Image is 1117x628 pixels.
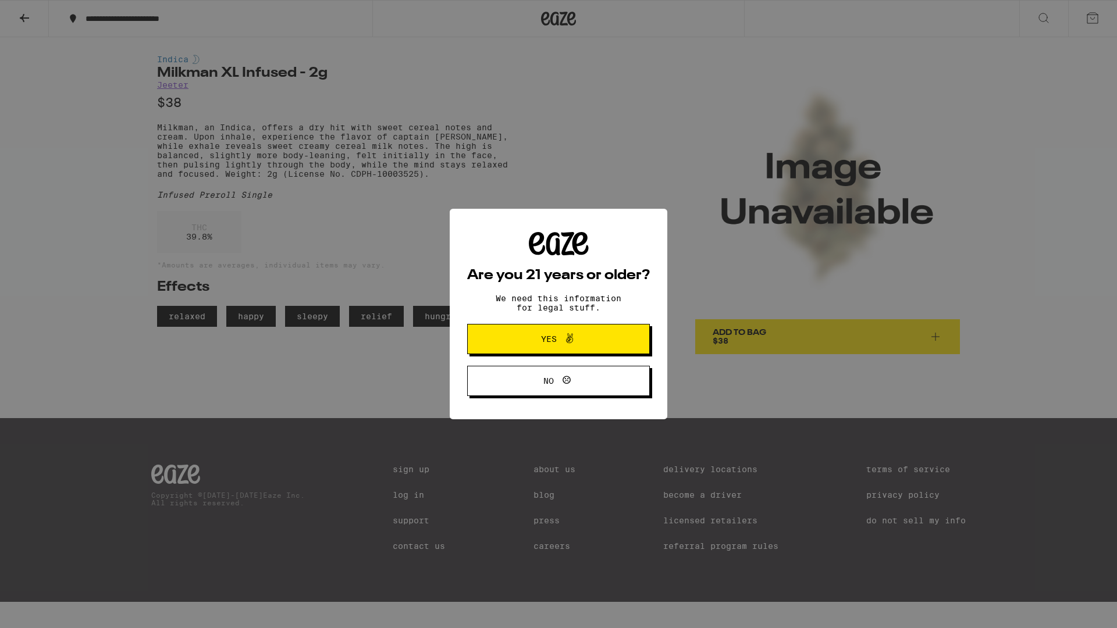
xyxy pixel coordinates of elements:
span: No [543,377,554,385]
p: We need this information for legal stuff. [486,294,631,312]
h2: Are you 21 years or older? [467,269,650,283]
span: Yes [541,335,557,343]
button: No [467,366,650,396]
button: Yes [467,324,650,354]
